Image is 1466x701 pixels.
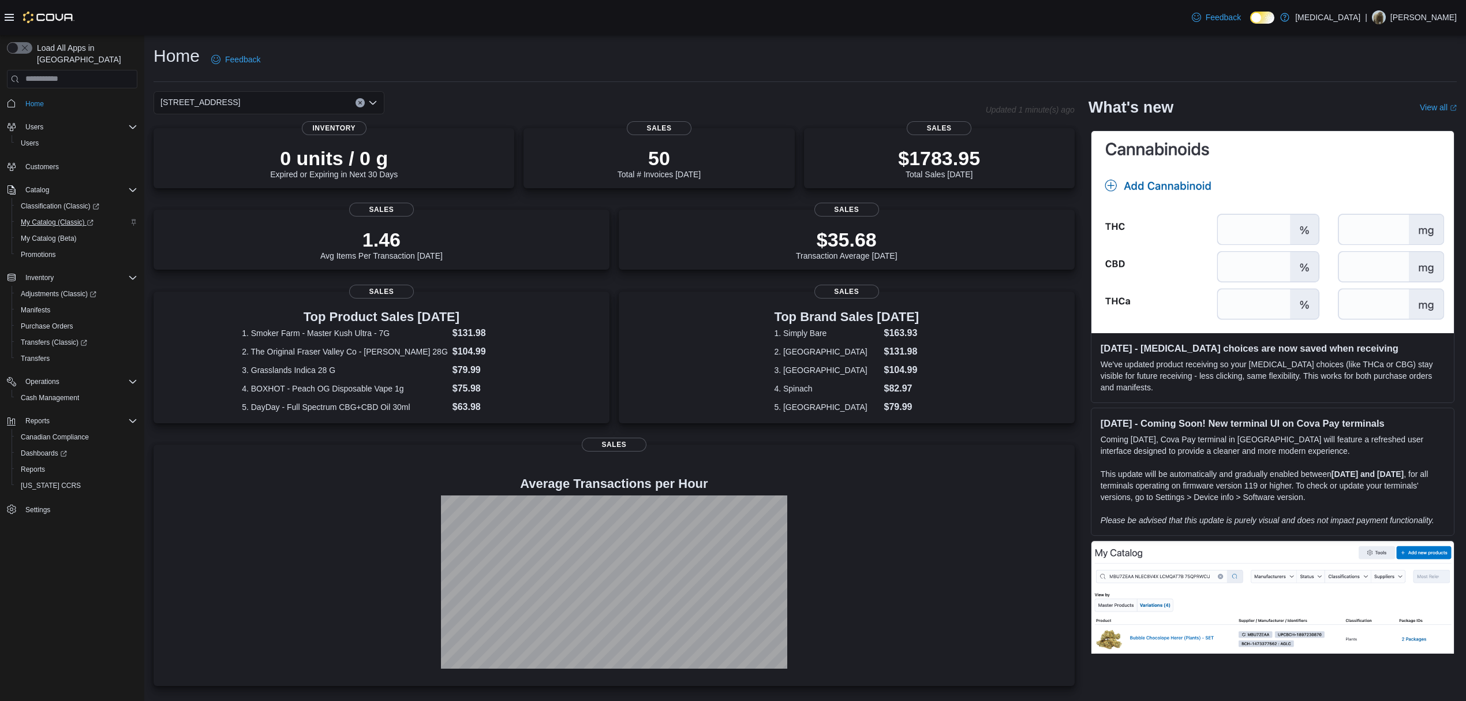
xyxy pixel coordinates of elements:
[12,302,142,318] button: Manifests
[21,120,137,134] span: Users
[16,446,72,460] a: Dashboards
[12,286,142,302] a: Adjustments (Classic)
[627,121,691,135] span: Sales
[884,400,919,414] dd: $79.99
[16,215,137,229] span: My Catalog (Classic)
[21,289,96,299] span: Adjustments (Classic)
[16,303,55,317] a: Manifests
[21,375,137,389] span: Operations
[16,215,98,229] a: My Catalog (Classic)
[774,364,879,376] dt: 3. [GEOGRAPHIC_DATA]
[25,273,54,282] span: Inventory
[242,310,521,324] h3: Top Product Sales [DATE]
[21,414,137,428] span: Reports
[21,481,81,490] span: [US_STATE] CCRS
[16,446,137,460] span: Dashboards
[1372,10,1386,24] div: Aaron Featherstone
[163,477,1065,491] h4: Average Transactions per Hour
[21,183,137,197] span: Catalog
[12,445,142,461] a: Dashboards
[884,363,919,377] dd: $104.99
[774,310,919,324] h3: Top Brand Sales [DATE]
[25,416,50,426] span: Reports
[242,364,448,376] dt: 3. Grasslands Indica 28 G
[154,44,200,68] h1: Home
[12,429,142,445] button: Canadian Compliance
[16,248,137,262] span: Promotions
[1089,98,1173,117] h2: What's new
[302,121,366,135] span: Inventory
[1206,12,1241,23] span: Feedback
[12,230,142,247] button: My Catalog (Beta)
[270,147,398,179] div: Expired or Expiring in Next 30 Days
[25,377,59,386] span: Operations
[16,319,78,333] a: Purchase Orders
[884,345,919,359] dd: $131.98
[2,501,142,517] button: Settings
[1101,516,1434,525] em: Please be advised that this update is purely visual and does not impact payment functionality.
[12,247,142,263] button: Promotions
[16,287,137,301] span: Adjustments (Classic)
[986,105,1075,114] p: Updated 1 minute(s) ago
[1101,417,1445,429] h3: [DATE] - Coming Soon! New terminal UI on Cova Pay terminals
[16,136,137,150] span: Users
[1390,10,1457,24] p: [PERSON_NAME]
[796,228,897,251] p: $35.68
[16,463,137,476] span: Reports
[12,135,142,151] button: Users
[16,335,137,349] span: Transfers (Classic)
[16,352,54,366] a: Transfers
[1420,103,1457,112] a: View allExternal link
[21,432,89,442] span: Canadian Compliance
[16,430,137,444] span: Canadian Compliance
[21,139,39,148] span: Users
[21,465,45,474] span: Reports
[21,160,63,174] a: Customers
[1295,10,1360,24] p: [MEDICAL_DATA]
[12,334,142,350] a: Transfers (Classic)
[1332,469,1404,479] strong: [DATE] and [DATE]
[21,354,50,363] span: Transfers
[16,479,137,493] span: Washington CCRS
[1101,342,1445,354] h3: [DATE] - [MEDICAL_DATA] choices are now saved when receiving
[1101,434,1445,457] p: Coming [DATE], Cova Pay terminal in [GEOGRAPHIC_DATA] will feature a refreshed user interface des...
[907,121,971,135] span: Sales
[884,326,919,340] dd: $163.93
[21,218,94,227] span: My Catalog (Classic)
[2,374,142,390] button: Operations
[796,228,897,260] div: Transaction Average [DATE]
[356,98,365,107] button: Clear input
[16,136,43,150] a: Users
[2,182,142,198] button: Catalog
[16,232,137,245] span: My Catalog (Beta)
[16,352,137,366] span: Transfers
[21,271,58,285] button: Inventory
[32,42,137,65] span: Load All Apps in [GEOGRAPHIC_DATA]
[21,183,54,197] button: Catalog
[2,270,142,286] button: Inventory
[16,391,84,405] a: Cash Management
[21,305,50,315] span: Manifests
[21,96,137,111] span: Home
[1250,12,1274,24] input: Dark Mode
[898,147,980,179] div: Total Sales [DATE]
[21,375,64,389] button: Operations
[21,393,79,402] span: Cash Management
[12,461,142,478] button: Reports
[349,285,414,299] span: Sales
[2,95,142,112] button: Home
[16,479,85,493] a: [US_STATE] CCRS
[2,119,142,135] button: Users
[21,414,54,428] button: Reports
[25,162,59,171] span: Customers
[242,383,448,394] dt: 4. BOXHOT - Peach OG Disposable Vape 1g
[2,413,142,429] button: Reports
[12,318,142,334] button: Purchase Orders
[368,98,377,107] button: Open list of options
[16,248,61,262] a: Promotions
[774,383,879,394] dt: 4. Spinach
[814,285,879,299] span: Sales
[1365,10,1367,24] p: |
[774,346,879,357] dt: 2. [GEOGRAPHIC_DATA]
